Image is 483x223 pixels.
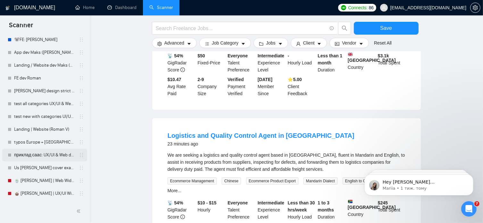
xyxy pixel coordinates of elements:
[180,215,185,219] span: info-circle
[168,200,183,205] b: 📡 54%
[318,53,342,65] b: Less than 1 month
[288,53,289,58] b: -
[341,5,346,10] img: upwork-logo.png
[228,77,244,82] b: Verified
[14,46,75,59] a: App dev Maks ([PERSON_NAME])
[287,52,317,73] div: Hourly Load
[107,5,137,10] a: dashboardDashboard
[79,191,84,196] span: holder
[380,24,392,32] span: Save
[470,3,480,13] button: setting
[196,199,226,220] div: Hourly
[348,52,396,63] b: [GEOGRAPHIC_DATA]
[382,5,386,10] span: user
[226,199,256,220] div: Talent Preference
[197,200,216,205] b: $10 - $15
[329,38,369,48] button: idcardVendorcaret-down
[79,50,84,55] span: holder
[79,140,84,145] span: holder
[377,52,407,73] div: Total Spent
[471,5,480,10] span: setting
[259,41,263,46] span: folder
[79,63,84,68] span: holder
[79,153,84,158] span: holder
[278,41,283,46] span: caret-down
[377,199,407,220] div: Total Spent
[168,140,354,148] div: 23 minutes ago
[291,38,327,48] button: userClientcaret-down
[256,76,287,97] div: Member Since
[157,41,162,46] span: setting
[168,178,217,185] span: Ecommerce Management
[222,178,241,185] span: Chinese
[228,53,248,58] b: Everyone
[258,53,284,58] b: Intermediate
[168,152,405,173] div: We are seeking a logistics and quality control agent based in China, fluent in Mandarin and Engli...
[168,188,182,193] a: More...
[359,41,363,46] span: caret-down
[317,41,321,46] span: caret-down
[79,178,84,183] span: holder
[79,127,84,132] span: holder
[256,199,287,220] div: Experience Level
[330,26,334,30] span: info-circle
[14,149,75,161] a: приклад саас: UX/UI & Web design [PERSON_NAME]
[14,123,75,136] a: Landing | Website (Roman V)
[266,39,276,46] span: Jobs
[14,33,75,46] a: 🐨FE: [PERSON_NAME]
[152,38,197,48] button: settingAdvancedcaret-down
[338,25,351,31] span: search
[254,38,288,48] button: folderJobscaret-down
[76,208,83,214] span: double-left
[346,52,377,73] div: Country
[79,37,84,42] span: holder
[14,174,75,187] a: 🍵 [PERSON_NAME] | Web Wide: 09/12 - Bid in Range
[14,161,75,174] a: Us [PERSON_NAME] cover example: UX/UI & Web design [PERSON_NAME]
[378,53,389,58] b: $ 3.1k
[197,53,205,58] b: $ 50
[79,76,84,81] span: holder
[168,132,354,139] a: Logistics and Quality Control Agent in [GEOGRAPHIC_DATA]
[355,161,483,206] iframe: Intercom notifications повідомлення
[168,77,181,82] b: $10.47
[226,52,256,73] div: Talent Preference
[226,76,256,97] div: Payment Verified
[199,38,251,48] button: barsJob Categorycaret-down
[196,52,226,73] div: Fixed-Price
[28,19,111,119] span: Hey [PERSON_NAME][EMAIL_ADDRESS][DOMAIN_NAME], Looks like your Upwork agency [PERSON_NAME] Design...
[79,165,84,170] span: holder
[180,68,185,72] span: info-circle
[168,53,183,58] b: 📡 54%
[14,59,75,72] a: Landing / Website dev Maks (Roman V)
[212,39,238,46] span: Job Category
[346,199,377,220] div: Country
[258,77,272,82] b: [DATE]
[348,4,367,11] span: Connects:
[348,199,396,210] b: [GEOGRAPHIC_DATA]
[79,88,84,94] span: holder
[374,39,392,46] a: Reset All
[348,52,353,57] img: 🇬🇧
[288,200,315,212] b: Less than 30 hrs/week
[296,41,301,46] span: user
[304,178,337,185] span: Mandarin Dialect
[335,41,339,46] span: idcard
[287,76,317,97] div: Client Feedback
[14,72,75,85] a: FE dev Roman
[14,110,75,123] a: test new with categories UI/UX 123/month
[166,76,196,97] div: Avg Rate Paid
[14,136,75,149] a: typos Europe + [GEOGRAPHIC_DATA]: UX/UI & Web design [PERSON_NAME]
[4,21,38,34] span: Scanner
[149,5,173,10] a: searchScanner
[187,41,191,46] span: caret-down
[228,200,248,205] b: Everyone
[316,199,346,220] div: Duration
[338,22,351,35] button: search
[354,22,419,35] button: Save
[28,25,111,30] p: Message from Mariia, sent 1 тиж. тому
[474,201,479,206] span: 7
[196,76,226,97] div: Company Size
[258,200,284,205] b: Intermediate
